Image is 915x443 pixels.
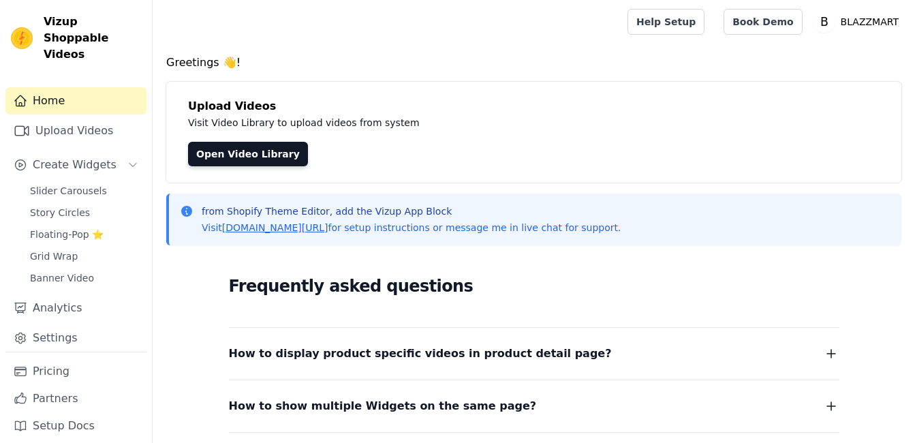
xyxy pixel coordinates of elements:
[30,271,94,285] span: Banner Video
[22,181,146,200] a: Slider Carousels
[5,117,146,144] a: Upload Videos
[5,87,146,114] a: Home
[5,294,146,322] a: Analytics
[229,273,839,300] h2: Frequently asked questions
[30,228,104,241] span: Floating-Pop ⭐
[188,114,798,131] p: Visit Video Library to upload videos from system
[820,15,828,29] text: B
[229,397,537,416] span: How to show multiple Widgets on the same page?
[5,151,146,179] button: Create Widgets
[724,9,802,35] a: Book Demo
[229,344,839,363] button: How to display product specific videos in product detail page?
[11,27,33,49] img: Vizup
[5,324,146,352] a: Settings
[188,98,880,114] h4: Upload Videos
[30,206,90,219] span: Story Circles
[30,184,107,198] span: Slider Carousels
[166,55,901,71] h4: Greetings 👋!
[5,385,146,412] a: Partners
[5,358,146,385] a: Pricing
[188,142,308,166] a: Open Video Library
[202,221,621,234] p: Visit for setup instructions or message me in live chat for support.
[229,397,839,416] button: How to show multiple Widgets on the same page?
[627,9,704,35] a: Help Setup
[202,204,621,218] p: from Shopify Theme Editor, add the Vizup App Block
[813,10,904,34] button: B BLAZZMART
[835,10,904,34] p: BLAZZMART
[22,225,146,244] a: Floating-Pop ⭐
[30,249,78,263] span: Grid Wrap
[44,14,141,63] span: Vizup Shoppable Videos
[22,203,146,222] a: Story Circles
[33,157,117,173] span: Create Widgets
[222,222,328,233] a: [DOMAIN_NAME][URL]
[5,412,146,440] a: Setup Docs
[22,269,146,288] a: Banner Video
[229,344,612,363] span: How to display product specific videos in product detail page?
[22,247,146,266] a: Grid Wrap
